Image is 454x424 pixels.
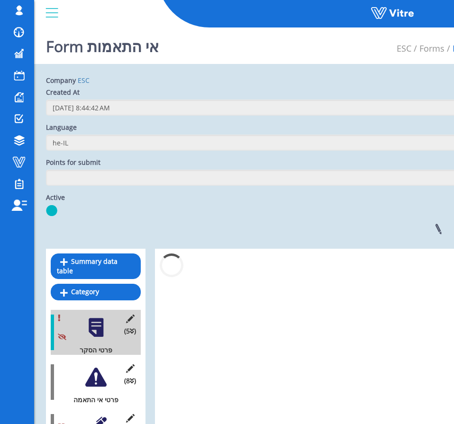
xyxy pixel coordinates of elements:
span: (8 ) [124,376,136,386]
div: פרטי הסקר [51,345,134,355]
label: Language [46,123,77,132]
a: Forms [419,43,445,54]
label: Created At [46,88,80,97]
a: Summary data table [51,253,141,279]
label: Active [46,193,65,202]
img: yes [46,205,57,217]
div: פרטי אי התאמה [51,395,134,405]
a: ESC [78,76,90,85]
label: Points for submit [46,158,100,167]
a: Category [51,284,141,300]
a: ESC [397,43,411,54]
label: Company [46,76,76,85]
h1: Form אי התאמות [46,24,159,64]
span: (5 ) [124,326,136,336]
